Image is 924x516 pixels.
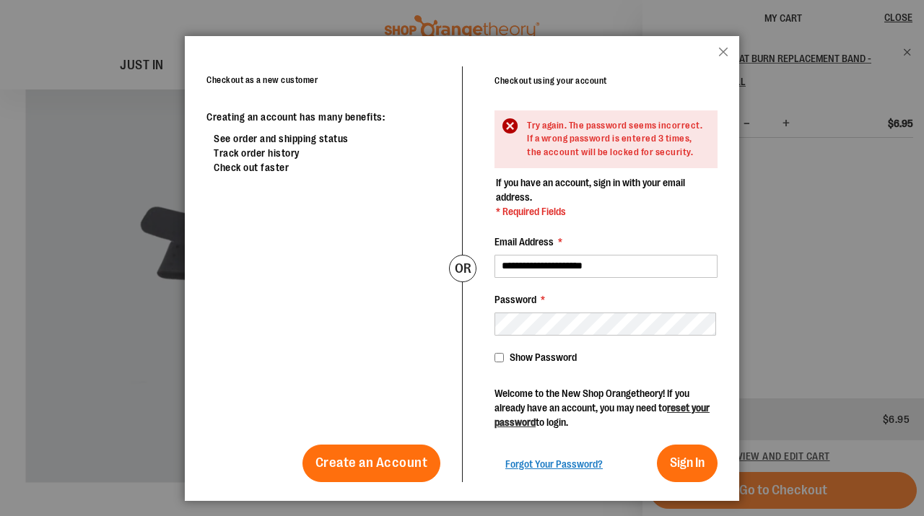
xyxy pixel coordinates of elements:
div: or [449,255,476,282]
li: See order and shipping status [214,131,440,146]
div: Try again. The password seems incorrect. If a wrong password is entered 3 times, the account will... [527,119,703,159]
a: Forgot Your Password? [505,457,603,471]
strong: Checkout as a new customer [206,75,318,85]
span: Password [494,294,536,305]
li: Track order history [214,146,440,160]
li: Check out faster [214,160,440,175]
a: Create an Account [302,445,441,482]
span: Create an Account [315,455,428,471]
a: reset your password [494,402,710,428]
button: Sign In [657,445,718,482]
span: Show Password [510,351,577,363]
span: Forgot Your Password? [505,458,603,470]
p: Creating an account has many benefits: [206,110,440,124]
span: If you have an account, sign in with your email address. [496,177,685,203]
strong: Checkout using your account [494,76,607,86]
span: Sign In [670,455,705,470]
span: Email Address [494,236,554,248]
p: Welcome to the New Shop Orangetheory! If you already have an account, you may need to to login. [494,386,718,429]
span: * Required Fields [496,204,716,219]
